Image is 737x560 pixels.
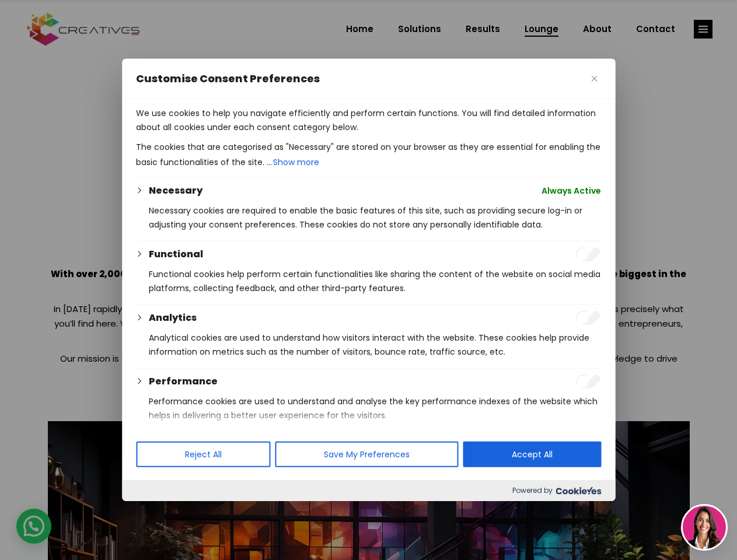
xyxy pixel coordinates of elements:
img: agent [683,506,726,549]
button: Performance [149,374,218,388]
div: Customise Consent Preferences [122,59,615,501]
button: Save My Preferences [275,442,458,467]
p: Functional cookies help perform certain functionalities like sharing the content of the website o... [149,267,601,295]
p: Necessary cookies are required to enable the basic features of this site, such as providing secur... [149,204,601,232]
p: We use cookies to help you navigate efficiently and perform certain functions. You will find deta... [136,106,601,134]
p: The cookies that are categorised as "Necessary" are stored on your browser as they are essential ... [136,140,601,170]
img: Cookieyes logo [556,487,601,495]
span: Always Active [542,184,601,198]
p: Performance cookies are used to understand and analyse the key performance indexes of the website... [149,394,601,422]
button: Necessary [149,184,202,198]
p: Analytical cookies are used to understand how visitors interact with the website. These cookies h... [149,331,601,359]
input: Enable Performance [575,374,601,388]
span: Customise Consent Preferences [136,72,320,86]
div: Powered by [122,480,615,501]
button: Close [587,72,601,86]
input: Enable Analytics [575,311,601,325]
button: Functional [149,247,203,261]
input: Enable Functional [575,247,601,261]
button: Accept All [463,442,601,467]
button: Reject All [136,442,270,467]
img: Close [591,76,597,82]
button: Analytics [149,311,197,325]
button: Show more [272,154,320,170]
